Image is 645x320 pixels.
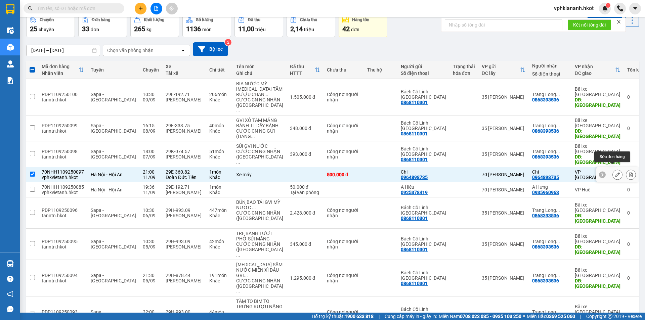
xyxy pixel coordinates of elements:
div: Số lượng [196,17,213,22]
div: 70 [PERSON_NAME] [482,187,525,192]
div: Trạng thái [453,64,475,69]
div: SỦI GVI NƯỚC [236,143,283,149]
div: Bãi xe [GEOGRAPHIC_DATA] [575,118,620,128]
div: tanntn.hkot [42,154,84,159]
div: Công nợ người nhận [327,92,360,102]
img: warehouse-icon [7,44,14,51]
div: 0 [627,241,644,247]
div: TĂM TO BIM TO TRỨNG RƯỢU NẶNG XÌ DẦU NẤM GVI BIA [236,299,283,315]
button: plus [135,3,146,14]
div: 29E-192.71 [166,184,203,190]
img: warehouse-icon [7,27,14,34]
div: hóa đơn [453,71,475,76]
span: | [580,313,581,320]
div: Ghi chú [236,71,283,76]
span: 265 [134,25,145,33]
div: Khác [209,278,229,283]
strong: 0708 023 035 - 0935 103 250 [460,314,521,319]
div: 393.000 đ [290,151,320,157]
div: Bách Cổ Linh Long Biên [401,89,446,100]
div: DĐ: Long Biên [575,244,620,255]
span: question-circle [7,276,13,282]
div: 29H-878.44 [166,273,203,278]
strong: 1900 633 818 [345,314,374,319]
div: [PERSON_NAME] [166,213,203,218]
div: Bãi xe [GEOGRAPHIC_DATA] [575,233,620,244]
div: VP nhận [575,64,615,69]
div: 40 món [209,123,229,128]
div: Tên món [236,64,283,69]
button: Chưa thu2,14 triệu [287,13,335,37]
div: Bãi xe [GEOGRAPHIC_DATA] [575,143,620,154]
span: ... [556,149,560,154]
div: 0868393536 [532,128,559,134]
div: Bãi xe [GEOGRAPHIC_DATA] [575,267,620,278]
div: Khác [209,244,229,249]
span: ... [236,309,240,315]
div: Trang Long Biên (Bách Cổ Linh) [532,208,568,213]
span: 42 [342,25,350,33]
div: 1.295.000 đ [290,275,320,281]
div: Bách Cổ Linh Long Biên [401,146,446,157]
div: 22:00 [143,309,159,315]
div: 0868393536 [532,154,559,159]
button: Số lượng1136món [182,13,231,37]
span: ... [264,92,268,97]
div: Người nhận [532,63,568,68]
div: vphkvietanh.hkot [42,190,84,195]
span: notification [7,291,13,297]
span: ... [244,273,248,278]
div: PDP1109250096 [42,208,84,213]
span: Kết nối tổng đài [573,21,606,29]
div: Công nợ người nhận [327,149,360,159]
div: Khác [209,97,229,102]
img: icon-new-feature [602,5,608,11]
div: Chi tiết [209,67,229,73]
span: caret-down [632,5,638,11]
span: ... [556,123,560,128]
button: file-add [150,3,162,14]
div: 05/09 [143,244,159,249]
div: Hàng tồn [352,17,369,22]
div: Xe máy [236,172,283,177]
div: CƯỚC CN NG NHẬN (HÀNG ĐI 9/9) [236,97,283,113]
div: 35 [PERSON_NAME] [482,312,525,317]
div: Trang Long Biên (Bách Cổ Linh) [532,239,568,244]
span: file-add [154,6,159,11]
div: 51 món [209,149,229,154]
div: A Hưng [532,184,568,190]
div: Đoàn Đức Tiến [166,175,203,180]
span: ⚪️ [523,315,525,318]
button: Khối lượng265kg [130,13,179,37]
div: Đã thu [290,64,315,69]
span: 33 [82,25,89,33]
div: Sửa đơn hàng [612,170,622,180]
div: 11/09 [143,190,159,195]
div: 348.000 đ [290,126,320,131]
div: Công nợ người nhận [327,273,360,283]
div: Chuyến [40,17,54,22]
div: 191 món [209,273,229,278]
div: Xe [166,64,203,69]
div: 0868110301 [401,131,428,136]
div: 0 [627,275,644,281]
span: ... [556,92,560,97]
div: PDP1109250099 [42,123,84,128]
div: 0 [627,94,644,100]
button: Chuyến25chuyến [26,13,75,37]
div: 05/09 [143,278,159,283]
div: ĐC lấy [482,71,520,76]
div: Chuyến [143,67,159,73]
div: 16:15 [143,123,159,128]
div: Đã thu [248,17,260,22]
span: Hà Nội - Hội An [91,187,123,192]
div: 08/09 [143,128,159,134]
div: Nhân viên [42,71,79,76]
div: 500.000 đ [327,172,360,177]
button: aim [166,3,178,14]
div: 0 [627,126,644,131]
div: Đơn hàng [92,17,110,22]
div: Trang Long Biên (Bách Cổ Linh) [532,273,568,278]
div: 10:30 [143,239,159,244]
span: Sapa - [GEOGRAPHIC_DATA] [91,239,136,249]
